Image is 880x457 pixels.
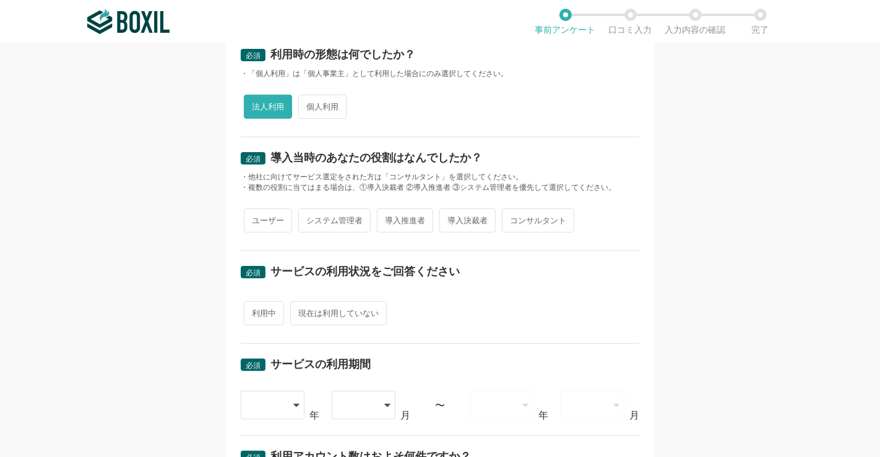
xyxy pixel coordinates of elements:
[241,69,639,79] div: ・「個人利用」は「個人事業主」として利用した場合にのみ選択してください。
[663,9,728,35] li: 入力内容の確認
[244,95,292,119] span: 法人利用
[270,49,415,60] div: 利用時の形態は何でしたか？
[246,361,261,370] span: 必須
[533,9,598,35] li: 事前アンケート
[244,208,292,233] span: ユーザー
[309,411,319,421] div: 年
[87,9,170,34] img: ボクシルSaaS_ロゴ
[270,266,460,277] div: サービスの利用状況をご回答ください
[538,411,548,421] div: 年
[246,268,261,277] span: 必須
[298,208,371,233] span: システム管理者
[400,411,410,421] div: 月
[270,152,482,163] div: 導入当時のあなたの役割はなんでしたか？
[244,301,284,325] span: 利用中
[629,411,639,421] div: 月
[270,359,371,370] div: サービスの利用期間
[728,9,793,35] li: 完了
[502,208,574,233] span: コンサルタント
[439,208,496,233] span: 導入決裁者
[298,95,347,119] span: 個人利用
[246,51,261,60] span: 必須
[290,301,387,325] span: 現在は利用していない
[598,9,663,35] li: 口コミ入力
[435,401,445,411] div: 〜
[246,155,261,163] span: 必須
[241,182,639,193] div: ・複数の役割に当てはまる場合は、①導入決裁者 ②導入推進者 ③システム管理者を優先して選択してください。
[241,172,639,182] div: ・他社に向けてサービス選定をされた方は「コンサルタント」を選択してください。
[377,208,433,233] span: 導入推進者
